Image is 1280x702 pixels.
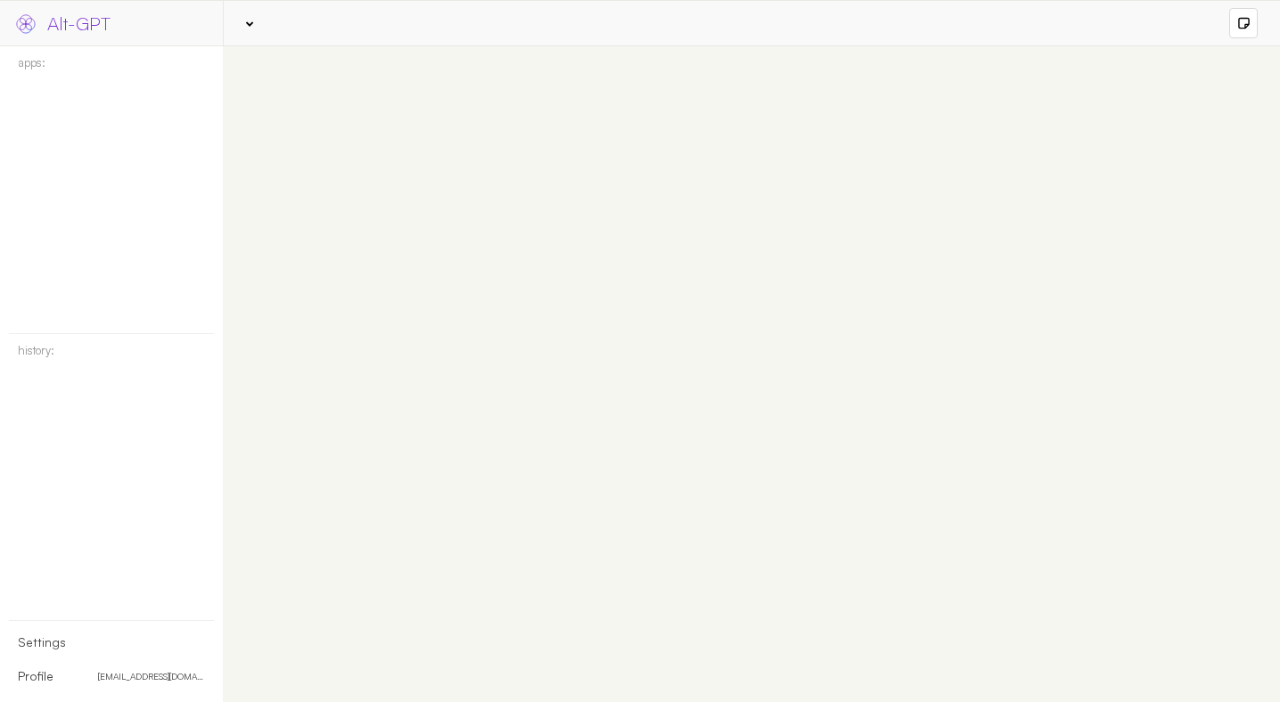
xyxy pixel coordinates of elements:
[98,671,205,682] div: [EMAIL_ADDRESS][DOMAIN_NAME]
[18,343,54,358] div: history:
[18,55,45,70] a: apps:
[13,12,38,37] img: alt-gpt-logo.svg
[18,668,53,684] div: Profile
[47,11,111,36] span: Alt-GPT
[18,634,66,650] div: Settings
